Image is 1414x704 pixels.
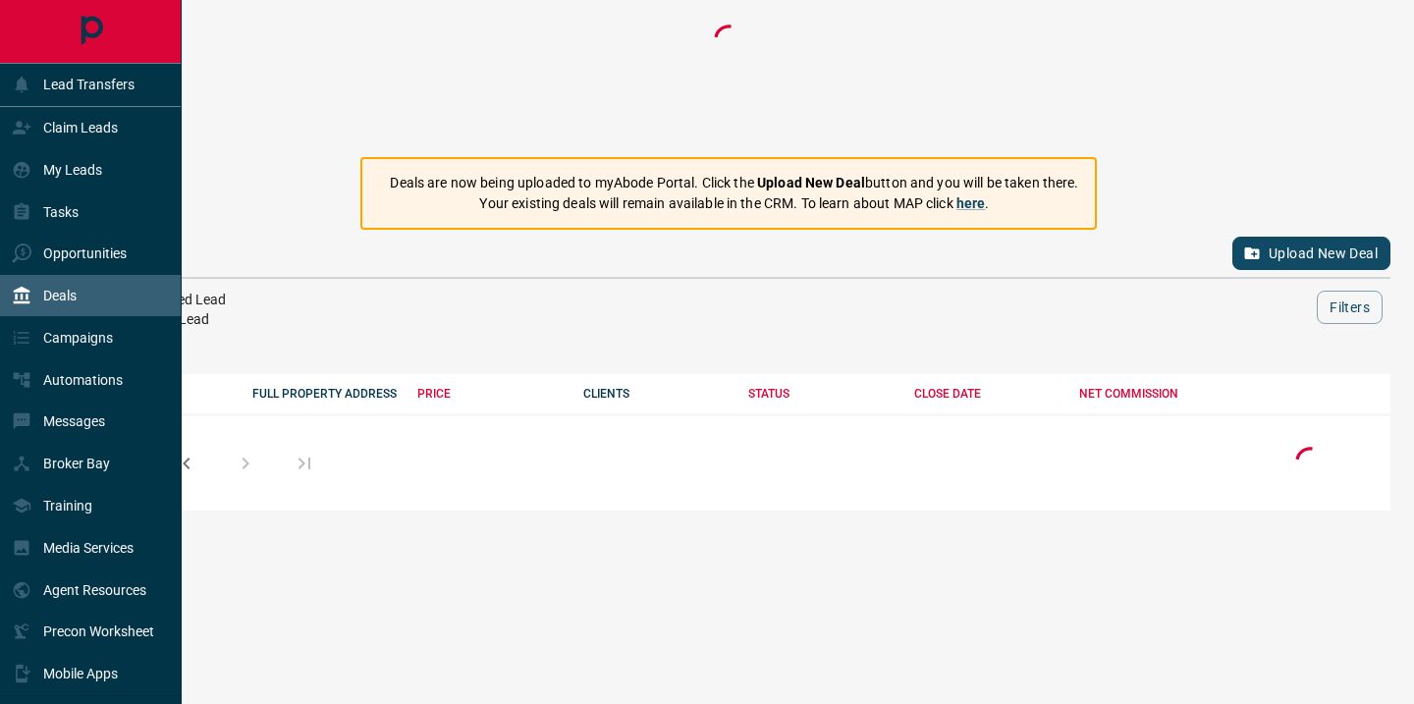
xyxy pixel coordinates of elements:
[748,387,895,401] div: STATUS
[914,387,1060,401] div: CLOSE DATE
[583,387,730,401] div: CLIENTS
[757,175,865,190] strong: Upload New Deal
[1232,237,1390,270] button: Upload New Deal
[709,20,748,137] div: Loading
[252,387,399,401] div: FULL PROPERTY ADDRESS
[1290,442,1330,484] div: Loading
[417,387,564,401] div: PRICE
[390,193,1078,214] p: Your existing deals will remain available in the CRM. To learn about MAP click .
[1317,291,1383,324] button: Filters
[390,173,1078,193] p: Deals are now being uploaded to myAbode Portal. Click the button and you will be taken there.
[956,195,986,211] a: here
[1079,387,1225,401] div: NET COMMISSION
